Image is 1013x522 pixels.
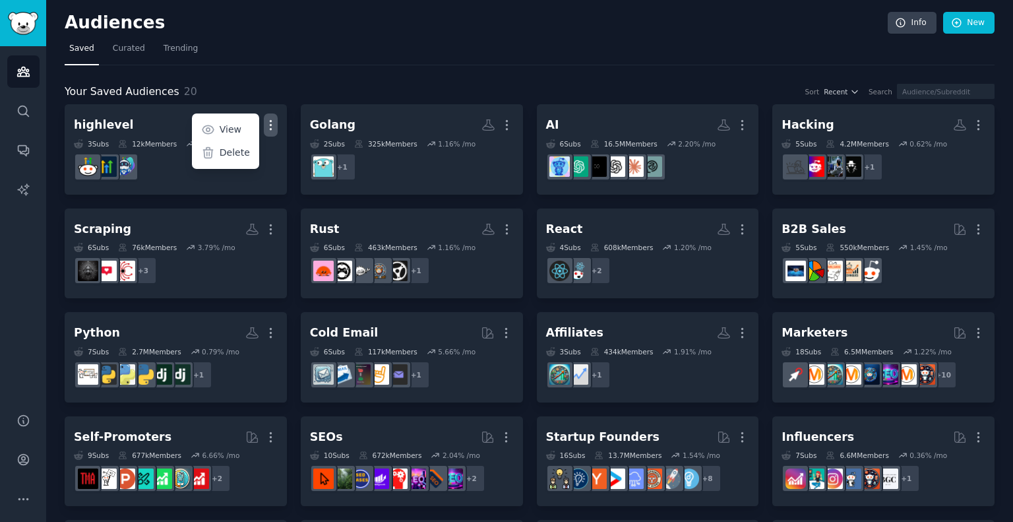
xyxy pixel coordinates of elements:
[115,156,135,177] img: GoHighLevelCRM
[896,364,917,385] img: marketing
[310,139,345,148] div: 2 Sub s
[443,451,480,460] div: 2.04 % /mo
[74,325,120,341] div: Python
[350,261,371,281] img: rustjerk
[782,325,847,341] div: Marketers
[537,416,759,507] a: Startup Founders16Subs13.7MMembers1.54% /mo+8EntrepreneurstartupsEntrepreneurRideAlongSaaSstartup...
[915,364,935,385] img: socialmedia
[152,469,172,489] img: selfpromotion
[549,469,570,489] img: growmybusiness
[826,243,889,252] div: 550k Members
[310,221,340,238] div: Rust
[115,364,135,385] img: PythonProjects2
[859,469,880,489] img: socialmedia
[74,347,109,356] div: 7 Sub s
[804,261,824,281] img: B2BSales
[129,257,157,284] div: + 3
[546,429,660,445] div: Startup Founders
[78,261,98,281] img: webscraping
[785,469,806,489] img: InstagramGrowthTips
[549,156,570,177] img: artificial
[438,243,476,252] div: 1.16 % /mo
[387,364,408,385] img: EmailOutreach
[118,451,181,460] div: 677k Members
[583,257,611,284] div: + 2
[841,156,861,177] img: hackers
[402,361,430,389] div: + 1
[910,243,948,252] div: 1.45 % /mo
[359,451,422,460] div: 672k Members
[332,469,352,489] img: Local_SEO
[78,469,98,489] img: TestMyApp
[586,469,607,489] img: ycombinator
[822,364,843,385] img: Affiliatemarketing
[590,347,654,356] div: 434k Members
[878,364,898,385] img: SEO
[354,347,417,356] div: 117k Members
[679,469,699,489] img: Entrepreneur
[387,469,408,489] img: TechSEO
[683,451,720,460] div: 1.54 % /mo
[782,347,821,356] div: 18 Sub s
[590,243,654,252] div: 608k Members
[546,243,581,252] div: 4 Sub s
[594,451,661,460] div: 13.7M Members
[859,364,880,385] img: digital_marketing
[332,364,352,385] img: Emailmarketing
[310,451,350,460] div: 10 Sub s
[804,364,824,385] img: advertising
[772,312,995,403] a: Marketers18Subs6.5MMembers1.22% /mo+10socialmediamarketingSEOdigital_marketingDigitalMarketingAff...
[96,156,117,177] img: HighLevel
[202,347,239,356] div: 0.79 % /mo
[115,469,135,489] img: ProductHunters
[65,104,287,195] a: highlevelViewDelete3Subs12kMembers16.10% /moGoHighLevelCRMHighLevelgohighlevel
[546,117,559,133] div: AI
[74,451,109,460] div: 9 Sub s
[313,469,334,489] img: GoogleSearchConsole
[65,312,287,403] a: Python7Subs2.7MMembers0.79% /mo+1djangolearningdjangopythontipsPythonProjects2Pythonlearnpython
[69,43,94,55] span: Saved
[888,12,936,34] a: Info
[310,347,345,356] div: 6 Sub s
[96,364,117,385] img: Python
[590,139,658,148] div: 16.5M Members
[772,416,995,507] a: Influencers7Subs6.6MMembers0.36% /mo+1BeautyGuruChattersocialmediaInstagramInstagramMarketinginfl...
[350,469,371,489] img: SEO_cases
[623,156,644,177] img: ClaudeAI
[96,469,117,489] img: betatests
[164,43,198,55] span: Trending
[583,361,611,389] div: + 1
[65,13,888,34] h2: Audiences
[402,257,430,284] div: + 1
[189,469,209,489] img: youtubepromotion
[824,87,859,96] button: Recent
[313,261,334,281] img: rust
[549,364,570,385] img: Affiliatemarketing
[133,469,154,489] img: alphaandbetausers
[678,139,716,148] div: 2.20 % /mo
[546,451,586,460] div: 16 Sub s
[642,156,662,177] img: AI_Tools_News
[546,139,581,148] div: 6 Sub s
[74,221,131,238] div: Scraping
[824,87,847,96] span: Recent
[623,469,644,489] img: SaaS
[198,243,235,252] div: 3.79 % /mo
[108,38,150,65] a: Curated
[115,261,135,281] img: scrapinghub
[438,347,476,356] div: 5.66 % /mo
[782,451,816,460] div: 7 Sub s
[220,123,241,137] p: View
[74,429,171,445] div: Self-Promoters
[804,469,824,489] img: influencermarketing
[822,261,843,281] img: b2b_sales
[118,243,177,252] div: 76k Members
[369,364,389,385] img: ColdEmailAndSales
[660,469,681,489] img: startups
[855,153,883,181] div: + 1
[537,104,759,195] a: AI6Subs16.5MMembers2.20% /moAI_Tools_NewsClaudeAIOpenAIArtificialInteligenceChatGPTartificial
[313,364,334,385] img: coldemail
[782,221,846,238] div: B2B Sales
[65,209,287,299] a: Scraping6Subs76kMembers3.79% /mo+3scrapinghubSocialMediaScrapingwebscraping
[822,469,843,489] img: InstagramMarketing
